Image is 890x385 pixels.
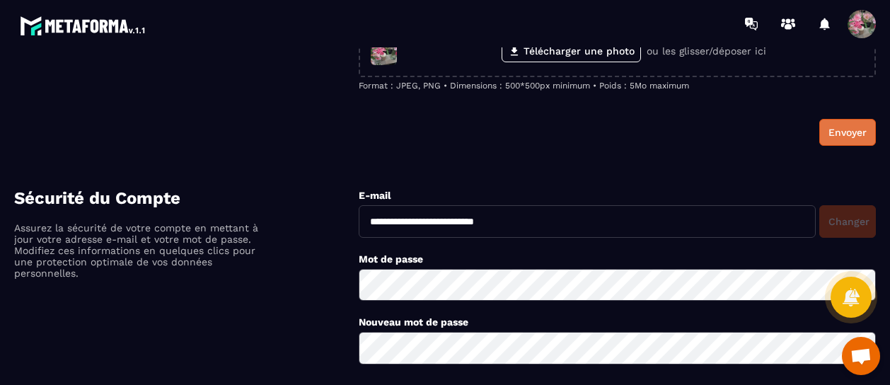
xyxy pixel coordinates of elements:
img: logo [20,13,147,38]
p: ou les glisser/déposer ici [647,45,766,57]
p: Assurez la sécurité de votre compte en mettant à jour votre adresse e-mail et votre mot de passe.... [14,222,262,279]
label: Mot de passe [359,253,423,265]
p: Format : JPEG, PNG • Dimensions : 500*500px minimum • Poids : 5Mo maximum [359,81,876,91]
label: E-mail [359,190,391,201]
a: Ouvrir le chat [842,337,880,375]
button: Envoyer [819,119,876,146]
label: Télécharger une photo [502,40,641,62]
h4: Sécurité du Compte [14,188,359,208]
label: Nouveau mot de passe [359,316,468,328]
